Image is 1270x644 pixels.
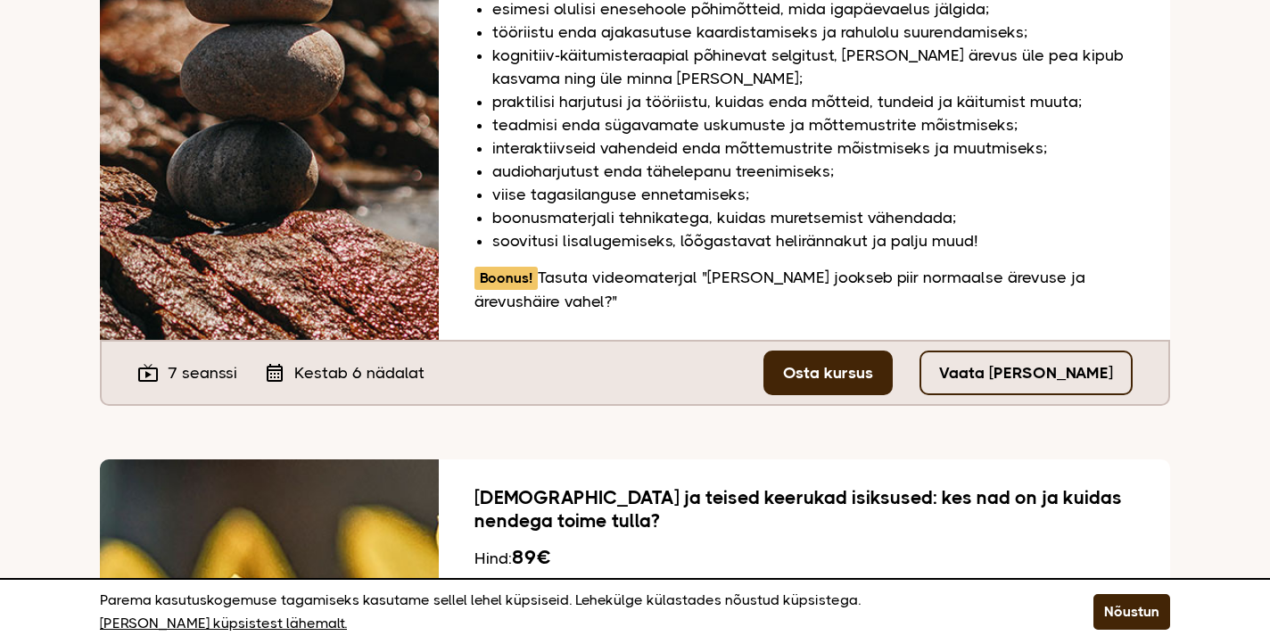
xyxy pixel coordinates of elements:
[492,90,1134,113] li: praktilisi harjutusi ja tööriistu, kuidas enda mõtteid, tundeid ja käitumist muuta;
[137,361,237,384] div: 7 seanssi
[492,229,1134,252] li: soovitusi lisalugemiseks, lõõgastavat helirännakut ja palju muud!
[492,206,1134,229] li: boonusmaterjali tehnikatega, kuidas muretsemist vähendada;
[474,546,1134,570] div: Hind:
[492,21,1134,44] li: tööriistu enda ajakasutuse kaardistamiseks ja rahulolu suurendamiseks;
[492,44,1134,90] li: kognitiiv-käitumisteraapial põhinevat selgitust, [PERSON_NAME] ärevus üle pea kipub kasvama ning ...
[474,267,538,290] span: Boonus!
[137,362,159,384] i: live_tv
[474,486,1134,533] h2: [DEMOGRAPHIC_DATA] ja teised keerukad isiksused: kes nad on ja kuidas nendega toime tulla?
[1093,594,1170,630] button: Nõustun
[100,612,347,635] a: [PERSON_NAME] küpsistest lähemalt.
[492,160,1134,183] li: audioharjutust enda tähelepanu treenimiseks;
[763,351,893,395] a: Osta kursus
[474,266,1134,313] p: Tasuta videomaterjal "[PERSON_NAME] jookseb piir normaalse ärevuse ja ärevushäire vahel?"
[492,136,1134,160] li: interaktiivseid vahendeid enda mõttemustrite mõistmiseks ja muutmiseks;
[492,183,1134,206] li: viise tagasilanguse ennetamiseks;
[100,589,1049,635] p: Parema kasutuskogemuse tagamiseks kasutame sellel lehel küpsiseid. Lehekülge külastades nõustud k...
[492,113,1134,136] li: teadmisi enda sügavamate uskumuste ja mõttemustrite mõistmiseks;
[920,351,1133,395] a: Vaata [PERSON_NAME]
[264,362,285,384] i: calendar_month
[512,546,550,568] b: 89€
[264,361,425,384] div: Kestab 6 nädalat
